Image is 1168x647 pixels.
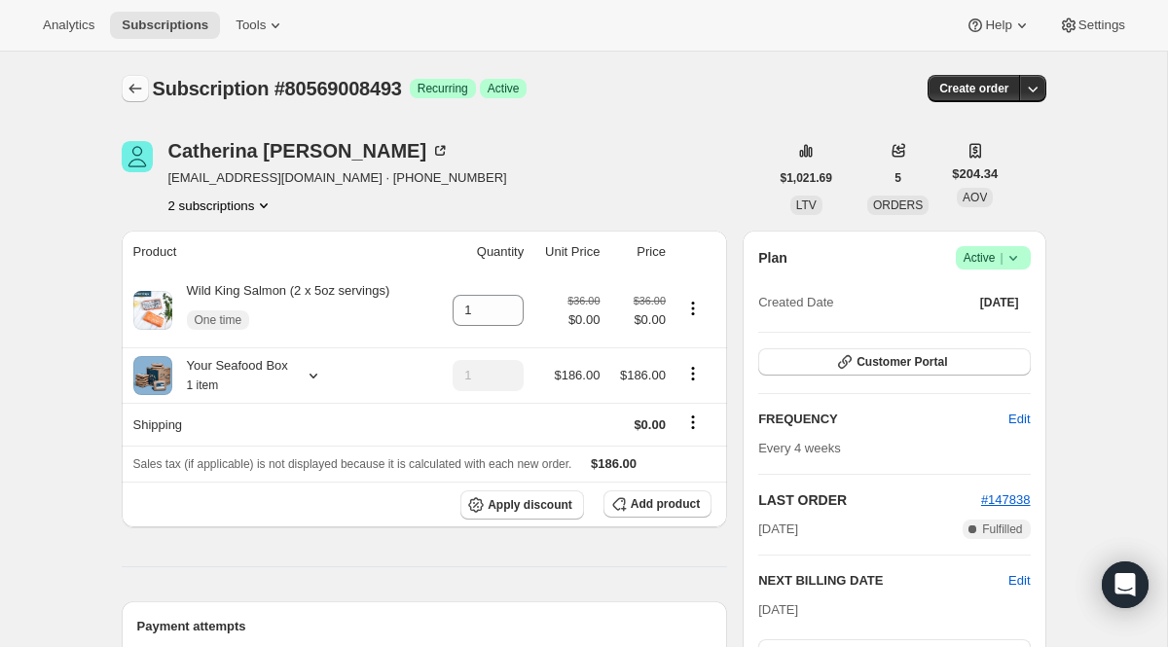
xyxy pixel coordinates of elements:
[981,492,1031,507] a: #147838
[172,356,288,395] div: Your Seafood Box
[758,520,798,539] span: [DATE]
[122,18,208,33] span: Subscriptions
[758,293,833,312] span: Created Date
[1047,12,1137,39] button: Settings
[236,18,266,33] span: Tools
[968,289,1031,316] button: [DATE]
[122,141,153,172] span: Catherina Duzant
[677,363,709,384] button: Product actions
[677,412,709,433] button: Shipping actions
[554,368,600,382] span: $186.00
[605,231,672,273] th: Price
[894,170,901,186] span: 5
[954,12,1042,39] button: Help
[122,231,435,273] th: Product
[488,497,572,513] span: Apply discount
[603,490,712,518] button: Add product
[1008,410,1030,429] span: Edit
[980,295,1019,310] span: [DATE]
[631,496,700,512] span: Add product
[133,291,172,330] img: product img
[758,602,798,617] span: [DATE]
[591,456,637,471] span: $186.00
[928,75,1020,102] button: Create order
[963,191,987,204] span: AOV
[781,170,832,186] span: $1,021.69
[964,248,1023,268] span: Active
[769,164,844,192] button: $1,021.69
[168,141,451,161] div: Catherina [PERSON_NAME]
[677,298,709,319] button: Product actions
[110,12,220,39] button: Subscriptions
[883,164,913,192] button: 5
[122,403,435,446] th: Shipping
[1102,561,1149,608] div: Open Intercom Messenger
[488,81,520,96] span: Active
[982,521,1022,537] span: Fulfilled
[620,368,666,382] span: $186.00
[529,231,605,273] th: Unit Price
[873,198,923,212] span: ORDERS
[567,295,600,306] small: $36.00
[460,490,584,520] button: Apply discount
[634,417,666,432] span: $0.00
[435,231,529,273] th: Quantity
[758,571,1008,591] h2: NEXT BILLING DATE
[31,12,106,39] button: Analytics
[1078,18,1125,33] span: Settings
[997,404,1041,435] button: Edit
[857,354,947,370] span: Customer Portal
[939,81,1008,96] span: Create order
[758,441,841,455] span: Every 4 weeks
[796,198,817,212] span: LTV
[153,78,402,99] span: Subscription #80569008493
[224,12,297,39] button: Tools
[758,490,981,510] h2: LAST ORDER
[981,490,1031,510] button: #147838
[43,18,94,33] span: Analytics
[133,356,172,395] img: product img
[1008,571,1030,591] button: Edit
[172,281,390,340] div: Wild King Salmon (2 x 5oz servings)
[758,248,787,268] h2: Plan
[567,310,600,330] span: $0.00
[122,75,149,102] button: Subscriptions
[758,410,1008,429] h2: FREQUENCY
[187,378,219,392] small: 1 item
[133,457,572,471] span: Sales tax (if applicable) is not displayed because it is calculated with each new order.
[758,348,1030,376] button: Customer Portal
[418,81,468,96] span: Recurring
[634,295,666,306] small: $36.00
[137,617,712,636] h2: Payment attempts
[168,168,507,188] span: [EMAIL_ADDRESS][DOMAIN_NAME] · [PHONE_NUMBER]
[611,310,666,330] span: $0.00
[195,312,242,328] span: One time
[1000,250,1003,266] span: |
[985,18,1011,33] span: Help
[168,196,274,215] button: Product actions
[952,164,998,184] span: $204.34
